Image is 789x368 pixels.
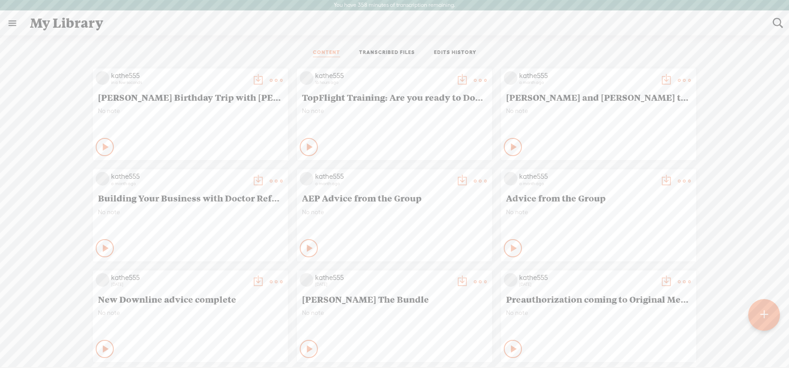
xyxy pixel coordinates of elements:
[300,71,313,85] img: videoLoading.png
[506,208,691,216] span: No note
[506,309,691,317] span: No note
[506,294,691,304] span: Preauthorization coming to Original Medicare
[111,80,247,85] div: in a few seconds
[519,80,655,85] div: a month ago
[315,172,451,181] div: kathe555
[98,192,283,203] span: Building Your Business with Doctor Referral Partners
[313,49,340,57] a: CONTENT
[111,273,247,282] div: kathe555
[302,294,487,304] span: [PERSON_NAME] The Bundle
[506,92,691,103] span: [PERSON_NAME] and [PERSON_NAME] talk about Medigap -- Pro Training
[111,282,247,287] div: [DATE]
[506,192,691,203] span: Advice from the Group
[519,273,655,282] div: kathe555
[519,172,655,181] div: kathe555
[300,172,313,186] img: videoLoading.png
[98,92,283,103] span: [PERSON_NAME] Birthday Trip with [PERSON_NAME]
[98,107,283,115] span: No note
[504,172,517,186] img: videoLoading.png
[98,208,283,216] span: No note
[302,92,487,103] span: TopFlight Training: Are you ready to Downline?
[300,273,313,287] img: videoLoading.png
[315,181,451,186] div: a month ago
[315,71,451,80] div: kathe555
[519,181,655,186] div: a month ago
[111,181,247,186] div: a month ago
[98,309,283,317] span: No note
[96,71,109,85] img: videoLoading.png
[506,107,691,115] span: No note
[24,11,766,35] div: My Library
[334,2,455,9] label: You have 358 minutes of transcription remaining.
[504,273,517,287] img: videoLoading.png
[96,172,109,186] img: videoLoading.png
[96,273,109,287] img: videoLoading.png
[434,49,477,57] a: EDITS HISTORY
[315,80,451,85] div: 16 hours ago
[111,71,247,80] div: kathe555
[302,107,487,115] span: No note
[302,208,487,216] span: No note
[504,71,517,85] img: videoLoading.png
[315,282,451,287] div: [DATE]
[519,282,655,287] div: [DATE]
[519,71,655,80] div: kathe555
[111,172,247,181] div: kathe555
[315,273,451,282] div: kathe555
[98,294,283,304] span: New Downline advice complete
[359,49,415,57] a: TRANSCRIBED FILES
[302,309,487,317] span: No note
[302,192,487,203] span: AEP Advice from the Group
